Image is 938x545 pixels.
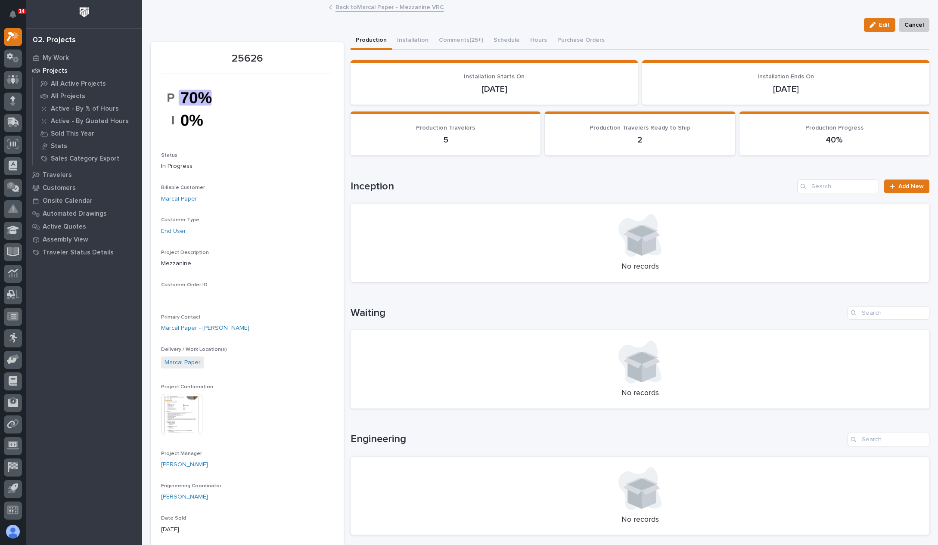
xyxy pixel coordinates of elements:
[26,168,142,181] a: Travelers
[43,171,72,179] p: Travelers
[434,32,488,50] button: Comments (25+)
[361,515,919,525] p: No records
[161,282,208,288] span: Customer Order ID
[555,135,724,145] p: 2
[161,79,226,139] img: PGdU9k5UJ51APlBgAYLUHOEbJ-XHAN8kpx_PlTA4I3A
[51,93,85,100] p: All Projects
[351,180,794,193] h1: Inception
[33,152,142,164] a: Sales Category Export
[161,483,221,489] span: Engineering Coordinator
[4,523,22,541] button: users-avatar
[899,18,929,32] button: Cancel
[26,64,142,77] a: Projects
[161,315,201,320] span: Primary Contact
[805,125,863,131] span: Production Progress
[33,90,142,102] a: All Projects
[43,67,68,75] p: Projects
[464,74,525,80] span: Installation Starts On
[161,492,208,502] a: [PERSON_NAME]
[161,227,186,236] a: End User
[51,142,67,150] p: Stats
[161,384,213,390] span: Project Confirmation
[33,36,76,45] div: 02. Projects
[33,77,142,90] a: All Active Projects
[161,525,333,534] p: [DATE]
[525,32,552,50] button: Hours
[879,21,890,29] span: Edit
[26,51,142,64] a: My Work
[26,181,142,194] a: Customers
[165,358,201,367] a: Marcal Paper
[898,183,924,189] span: Add New
[848,433,929,446] input: Search
[904,20,924,30] span: Cancel
[848,306,929,320] input: Search
[652,84,919,94] p: [DATE]
[19,8,25,14] p: 14
[351,307,844,319] h1: Waiting
[161,53,333,65] p: 25626
[361,84,627,94] p: [DATE]
[416,125,475,131] span: Production Travelers
[43,210,107,218] p: Automated Drawings
[43,249,114,257] p: Traveler Status Details
[43,236,88,244] p: Assembly View
[161,347,227,352] span: Delivery / Work Location(s)
[361,135,530,145] p: 5
[26,220,142,233] a: Active Quotes
[161,460,208,469] a: [PERSON_NAME]
[161,185,205,190] span: Billable Customer
[43,223,86,231] p: Active Quotes
[43,184,76,192] p: Customers
[33,115,142,127] a: Active - By Quoted Hours
[351,433,844,446] h1: Engineering
[161,324,249,333] a: Marcal Paper - [PERSON_NAME]
[161,153,177,158] span: Status
[161,217,199,223] span: Customer Type
[51,130,94,138] p: Sold This Year
[43,54,69,62] p: My Work
[361,389,919,398] p: No records
[750,135,919,145] p: 40%
[26,194,142,207] a: Onsite Calendar
[33,140,142,152] a: Stats
[590,125,690,131] span: Production Travelers Ready to Ship
[26,233,142,246] a: Assembly View
[76,4,92,20] img: Workspace Logo
[864,18,895,32] button: Edit
[884,180,929,193] a: Add New
[43,197,93,205] p: Onsite Calendar
[335,2,444,12] a: Back toMarcal Paper - Mezzanine VRC
[797,180,879,193] input: Search
[758,74,814,80] span: Installation Ends On
[552,32,610,50] button: Purchase Orders
[51,80,106,88] p: All Active Projects
[161,451,202,456] span: Project Manager
[488,32,525,50] button: Schedule
[161,250,209,255] span: Project Description
[51,105,119,113] p: Active - By % of Hours
[33,127,142,139] a: Sold This Year
[392,32,434,50] button: Installation
[11,10,22,24] div: Notifications14
[51,155,119,163] p: Sales Category Export
[26,246,142,259] a: Traveler Status Details
[351,32,392,50] button: Production
[4,5,22,23] button: Notifications
[161,195,197,204] a: Marcal Paper
[161,291,333,300] p: -
[26,207,142,220] a: Automated Drawings
[361,262,919,272] p: No records
[33,102,142,115] a: Active - By % of Hours
[161,516,186,521] span: Date Sold
[161,259,333,268] p: Mezzanine
[51,118,129,125] p: Active - By Quoted Hours
[161,162,333,171] p: In Progress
